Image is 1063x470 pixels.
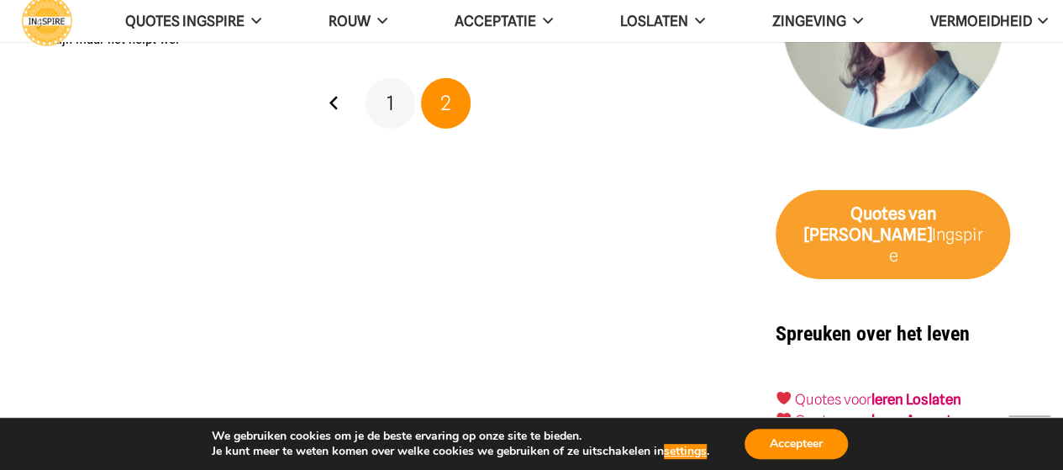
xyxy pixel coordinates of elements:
[664,444,707,459] button: settings
[745,429,848,459] button: Accepteer
[776,190,1010,279] a: Quotes van [PERSON_NAME]Ingspire
[795,391,871,408] a: Quotes voor
[845,13,862,29] span: Zingeving Menu
[440,91,451,115] span: 2
[125,13,245,29] span: QUOTES INGSPIRE
[871,391,961,408] a: leren Loslaten
[53,13,355,46] a: Je hoeft niet prettig gestoord te zijn om mijn vriend te zijn maar het helpt wel
[688,13,705,29] span: Loslaten Menu
[776,412,791,426] img: ❤
[620,13,688,29] span: Loslaten
[1008,415,1050,457] a: Terug naar top
[871,412,981,429] a: leren Accepteren
[212,444,709,459] p: Je kunt meer te weten komen over welke cookies we gebruiken of ze uitschakelen in .
[850,203,905,224] strong: Quotes
[421,78,471,129] span: Pagina 2
[929,13,1031,29] span: VERMOEIDHEID
[803,203,936,245] strong: van [PERSON_NAME]
[795,412,871,429] a: Quotes voor
[245,13,261,29] span: QUOTES INGSPIRE Menu
[771,13,845,29] span: Zingeving
[536,13,553,29] span: Acceptatie Menu
[371,13,387,29] span: ROUW Menu
[455,13,536,29] span: Acceptatie
[212,429,709,444] p: We gebruiken cookies om je de beste ervaring op onze site te bieden.
[776,322,970,346] strong: Spreuken over het leven
[366,78,416,129] a: Pagina 1
[1031,13,1048,29] span: VERMOEIDHEID Menu
[387,91,394,115] span: 1
[776,391,791,405] img: ❤
[329,13,371,29] span: ROUW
